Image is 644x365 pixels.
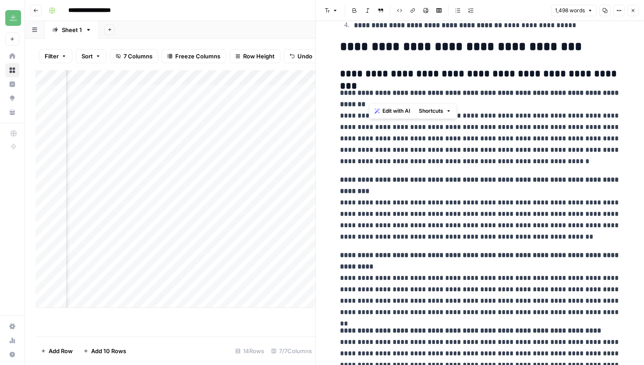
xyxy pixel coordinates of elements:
[297,52,312,61] span: Undo
[110,49,158,63] button: 7 Columns
[175,52,220,61] span: Freeze Columns
[5,63,19,77] a: Browse
[5,7,19,29] button: Workspace: Distru
[5,105,19,119] a: Your Data
[284,49,318,63] button: Undo
[39,49,72,63] button: Filter
[268,344,315,358] div: 7/7 Columns
[5,319,19,333] a: Settings
[5,91,19,105] a: Opportunities
[81,52,93,61] span: Sort
[415,105,455,117] button: Shortcuts
[124,52,152,61] span: 7 Columns
[45,52,59,61] span: Filter
[78,344,131,358] button: Add 10 Rows
[162,49,226,63] button: Freeze Columns
[371,105,414,117] button: Edit with AI
[49,347,73,355] span: Add Row
[419,107,443,115] span: Shortcuts
[230,49,280,63] button: Row Height
[5,333,19,347] a: Usage
[243,52,275,61] span: Row Height
[5,49,19,63] a: Home
[91,347,126,355] span: Add 10 Rows
[35,344,78,358] button: Add Row
[232,344,268,358] div: 14 Rows
[76,49,106,63] button: Sort
[5,347,19,361] button: Help + Support
[5,77,19,91] a: Insights
[45,21,99,39] a: Sheet 1
[555,7,585,14] span: 1,498 words
[551,5,597,16] button: 1,498 words
[62,25,82,34] div: Sheet 1
[382,107,410,115] span: Edit with AI
[5,10,21,26] img: Distru Logo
